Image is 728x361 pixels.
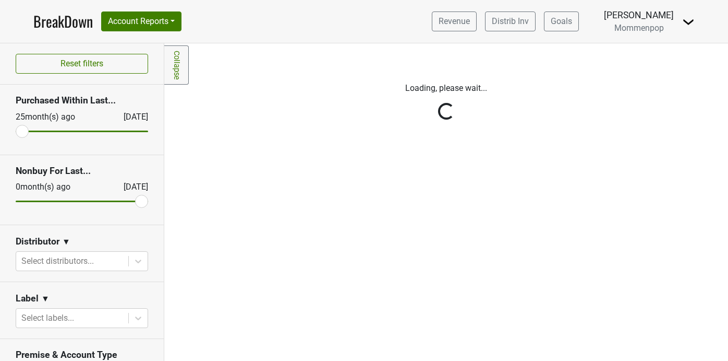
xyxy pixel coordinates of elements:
[164,45,189,85] a: Collapse
[604,8,674,22] div: [PERSON_NAME]
[432,11,477,31] a: Revenue
[544,11,579,31] a: Goals
[614,23,664,33] span: Mommenpop
[172,82,720,95] p: Loading, please wait...
[485,11,536,31] a: Distrib Inv
[682,16,695,28] img: Dropdown Menu
[33,10,93,32] a: BreakDown
[101,11,181,31] button: Account Reports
